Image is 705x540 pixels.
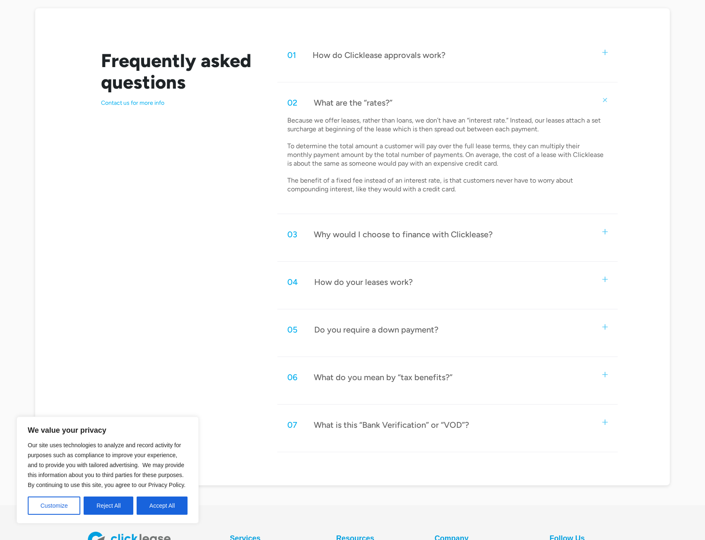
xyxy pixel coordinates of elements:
[314,324,438,335] div: Do you require a down payment?
[28,497,80,515] button: Customize
[602,229,608,234] img: small plus
[84,497,133,515] button: Reject All
[314,229,493,240] div: Why would I choose to finance with Clicklease?
[313,50,445,60] div: How do Clicklease approvals work?
[314,419,469,430] div: What is this “Bank Verification” or “VOD”?
[101,50,258,93] h2: Frequently asked questions
[287,372,297,383] div: 06
[287,419,297,430] div: 07
[602,419,608,425] img: small plus
[101,99,258,107] p: Contact us for more info
[314,97,392,108] div: What are the “rates?”
[287,50,296,60] div: 01
[28,442,185,488] span: Our site uses technologies to analyze and record activity for purposes such as compliance to impr...
[28,425,188,435] p: We value your privacy
[602,277,608,282] img: small plus
[602,324,608,330] img: small plus
[314,277,413,287] div: How do your leases work?
[601,96,609,104] img: small plus
[137,497,188,515] button: Accept All
[287,229,297,240] div: 03
[287,277,298,287] div: 04
[17,417,199,523] div: We value your privacy
[287,97,297,108] div: 02
[602,50,608,55] img: small plus
[314,372,452,383] div: What do you mean by “tax benefits?”
[602,372,608,377] img: small plus
[287,116,605,194] p: Because we offer leases, rather than loans, we don’t have an “interest rate.” Instead, our leases...
[287,324,298,335] div: 05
